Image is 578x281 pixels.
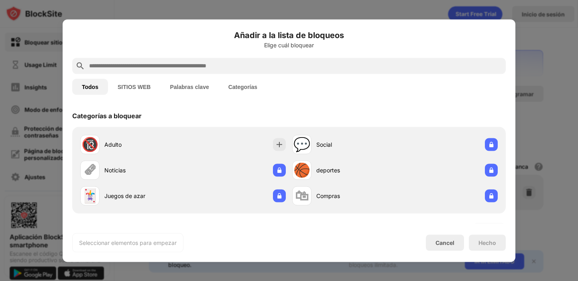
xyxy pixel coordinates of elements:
div: Noticias [104,166,183,174]
div: Hecho [478,239,496,246]
button: SITIOS WEB [108,79,160,95]
div: Juegos de azar [104,192,183,200]
div: Seleccionar elementos para empezar [79,239,177,247]
button: Categorías [219,79,267,95]
div: Elige cuál bloquear [72,42,506,48]
div: Cancel [436,239,454,246]
div: 🃏 [81,188,98,204]
div: Adulto [104,140,183,149]
div: 🛍 [295,188,309,204]
div: 🔞 [81,136,98,153]
div: 🏀 [293,162,310,178]
button: Todos [72,79,108,95]
div: Categorías a bloquear [72,111,142,119]
img: search.svg [75,61,85,71]
div: 💬 [293,136,310,153]
button: Palabras clave [160,79,218,95]
div: Social [316,140,395,149]
div: 🗞 [83,162,97,178]
div: Compras [316,192,395,200]
h6: Añadir a la lista de bloqueos [72,29,506,41]
div: deportes [316,166,395,174]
